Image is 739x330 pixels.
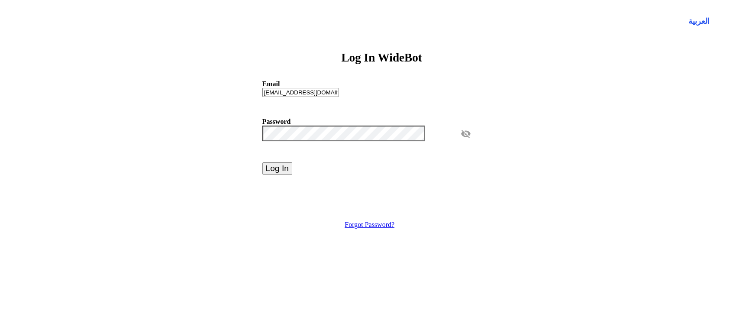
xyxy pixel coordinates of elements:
button: العربية [688,16,710,27]
input: Enter your email here... [262,88,339,97]
a: Switch language [683,10,715,32]
label: Password [262,118,477,126]
button: Log In [262,162,292,175]
label: Email [262,80,477,88]
p: Log In WideBot [341,49,422,66]
a: Forgot Password? [345,221,394,228]
span: visibility_off [461,126,477,142]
